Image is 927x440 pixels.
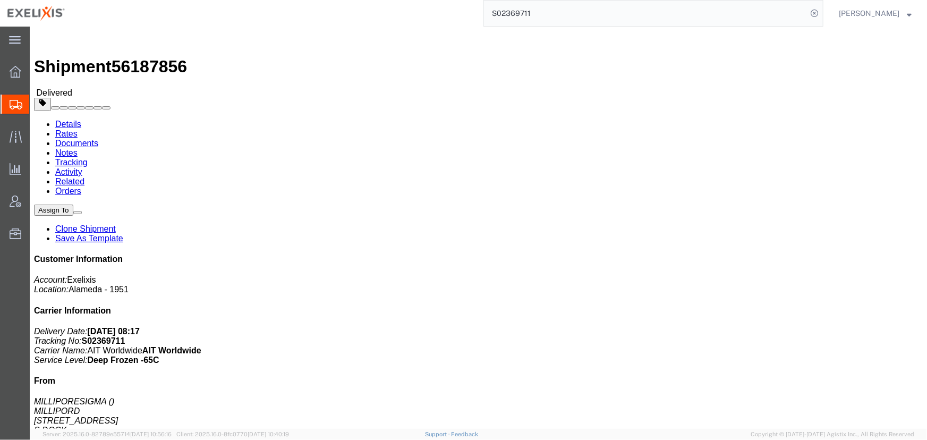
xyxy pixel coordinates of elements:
[248,431,289,437] span: [DATE] 10:40:19
[425,431,452,437] a: Support
[30,27,927,429] iframe: FS Legacy Container
[839,7,899,19] span: Art Buenaventura
[7,5,65,21] img: logo
[751,430,914,439] span: Copyright © [DATE]-[DATE] Agistix Inc., All Rights Reserved
[42,431,172,437] span: Server: 2025.16.0-82789e55714
[130,431,172,437] span: [DATE] 10:56:16
[452,431,479,437] a: Feedback
[484,1,807,26] input: Search for shipment number, reference number
[838,7,912,20] button: [PERSON_NAME]
[176,431,289,437] span: Client: 2025.16.0-8fc0770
